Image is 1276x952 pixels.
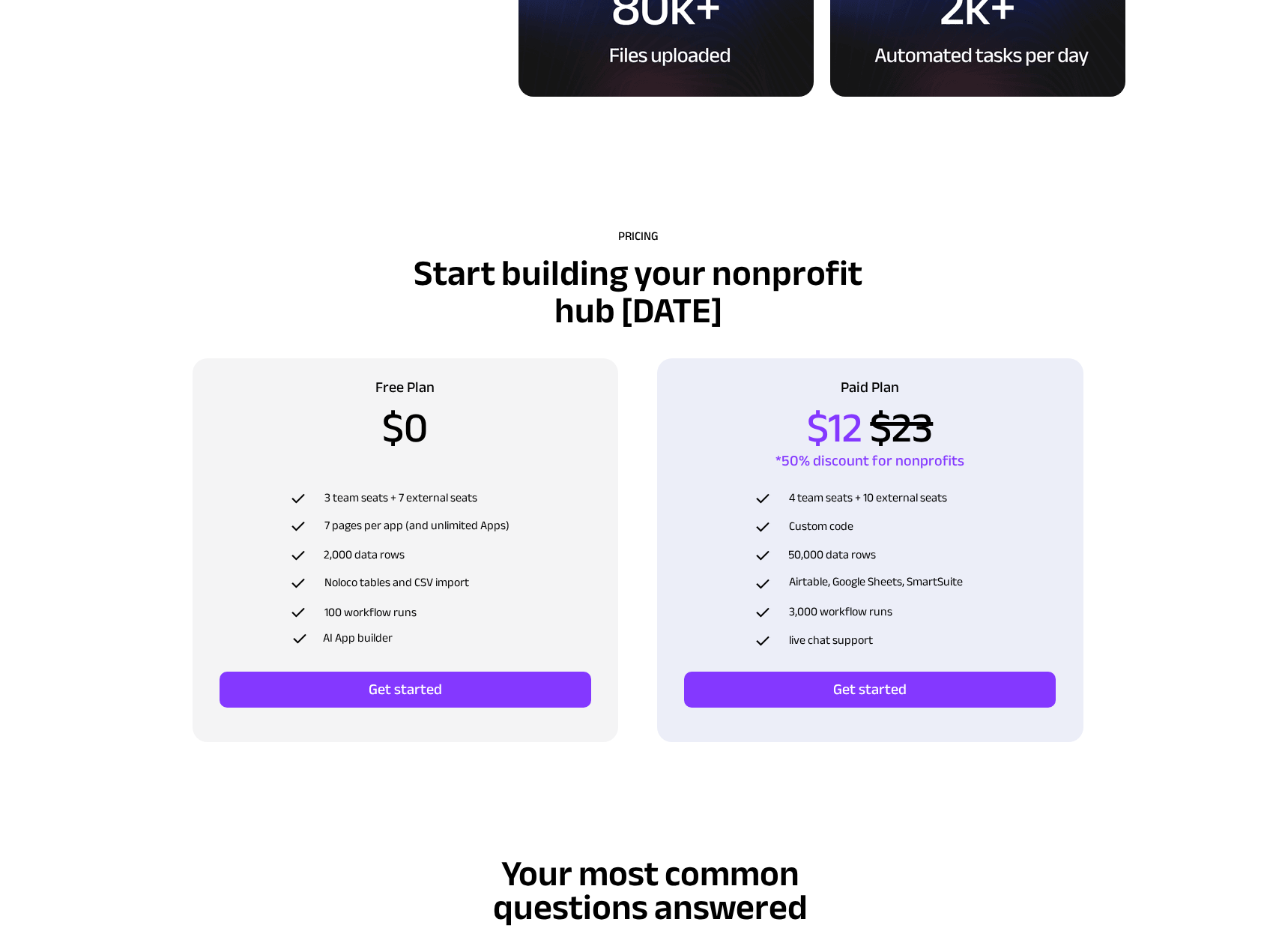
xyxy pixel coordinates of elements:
a: Get started [684,672,1056,708]
span: Airtable, Google Sheets, SmartSuite [789,570,963,593]
span: 3,000 workflow runs [789,600,892,623]
span: 7 pages per app (and unlimited Apps) [324,514,510,537]
span: Get started [684,681,1056,699]
span: Custom code [789,515,853,537]
span: PRICING [618,225,659,247]
s: $23 [870,389,933,467]
span: 50,000 data rows [788,543,876,566]
span: $0 [382,389,428,467]
span: live chat support [789,629,873,651]
span: Get started [220,681,591,699]
a: Get started [220,672,591,708]
span: Free Plan [375,373,435,401]
span: $12 [807,389,862,467]
span: AI App builder [323,627,393,649]
span: 100 workflow runs [324,601,417,624]
span: Paid Plan [841,373,899,401]
span: 3 team seats + 7 external seats [324,486,477,509]
span: Your most common questions answered [493,840,808,942]
span: 4 team seats + 10 external seats [789,486,947,509]
span: Noloco tables and CSV import [324,571,469,594]
span: *50% discount for nonprofits [775,447,964,475]
span: Start building your nonprofit hub [DATE] [414,240,862,345]
span: 2,000 data rows [324,543,405,566]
